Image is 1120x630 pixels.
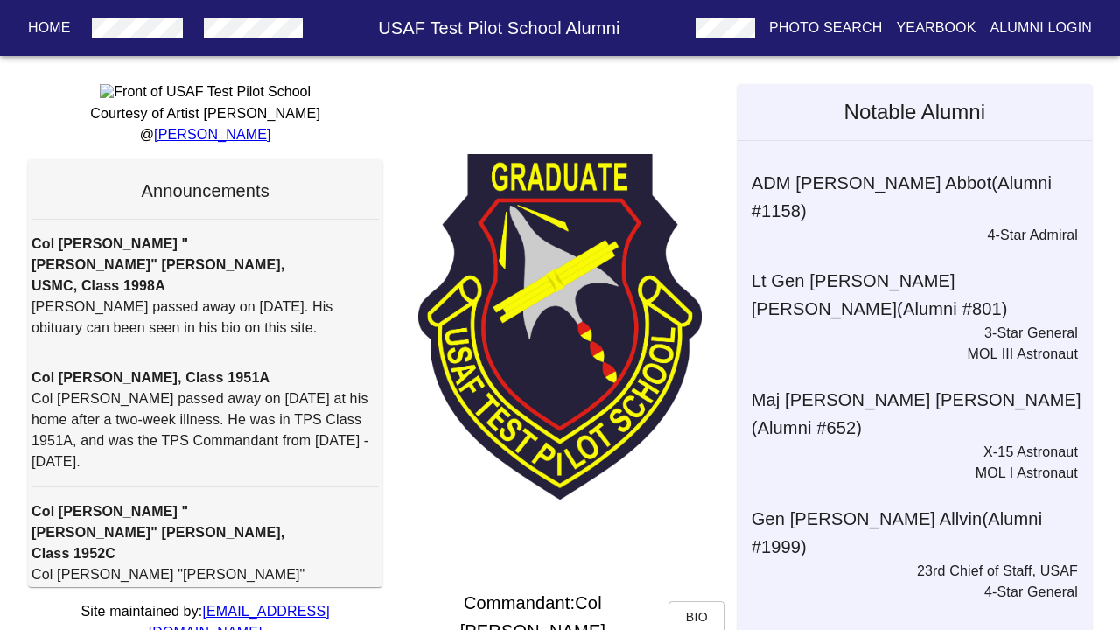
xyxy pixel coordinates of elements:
[31,236,284,293] strong: Col [PERSON_NAME] "[PERSON_NAME]" [PERSON_NAME], USMC, Class 1998A
[418,154,702,500] img: TPS Patch
[738,225,1078,246] p: 4-Star Admiral
[682,606,710,628] span: Bio
[738,582,1078,603] p: 4-Star General
[28,103,382,145] p: Courtesy of Artist [PERSON_NAME] @
[31,370,269,385] strong: Col [PERSON_NAME], Class 1951A
[990,17,1093,38] p: Alumni Login
[31,177,379,205] h6: Announcements
[752,267,1092,323] h6: Lt Gen [PERSON_NAME] [PERSON_NAME] (Alumni # 801 )
[21,12,78,44] button: Home
[983,12,1100,44] button: Alumni Login
[31,388,379,472] p: Col [PERSON_NAME] passed away on [DATE] at his home after a two-week illness. He was in TPS Class...
[100,84,311,100] img: Front of USAF Test Pilot School
[738,561,1078,582] p: 23rd Chief of Staff, USAF
[28,17,71,38] p: Home
[769,17,883,38] p: Photo Search
[154,127,271,142] a: [PERSON_NAME]
[738,344,1078,365] p: MOL III Astronaut
[738,323,1078,344] p: 3-Star General
[31,297,379,339] p: [PERSON_NAME] passed away on [DATE]. His obituary can been seen in his bio on this site.
[762,12,890,44] button: Photo Search
[310,14,689,42] h6: USAF Test Pilot School Alumni
[738,442,1078,463] p: X-15 Astronaut
[31,504,284,561] strong: Col [PERSON_NAME] "[PERSON_NAME]" [PERSON_NAME], Class 1952C
[752,386,1092,442] h6: Maj [PERSON_NAME] [PERSON_NAME] (Alumni # 652 )
[752,169,1092,225] h6: ADM [PERSON_NAME] Abbot (Alumni # 1158 )
[889,12,983,44] button: Yearbook
[752,505,1092,561] h6: Gen [PERSON_NAME] Allvin (Alumni # 1999 )
[738,463,1078,484] p: MOL I Astronaut
[738,84,1092,140] h5: Notable Alumni
[896,17,976,38] p: Yearbook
